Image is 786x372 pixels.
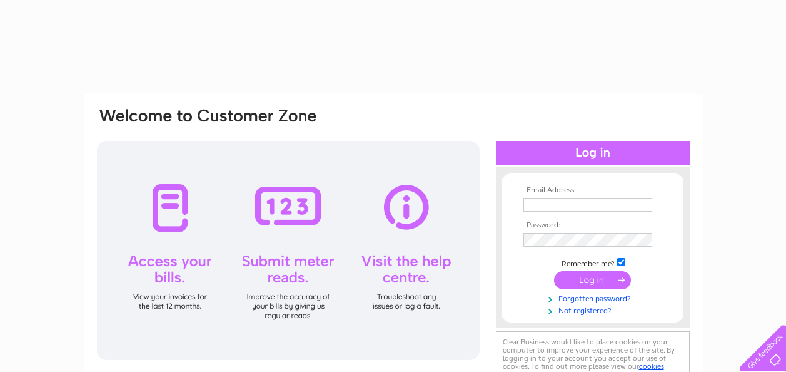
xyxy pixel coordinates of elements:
[554,271,631,289] input: Submit
[523,304,665,316] a: Not registered?
[520,256,665,269] td: Remember me?
[523,292,665,304] a: Forgotten password?
[520,221,665,230] th: Password:
[520,186,665,195] th: Email Address:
